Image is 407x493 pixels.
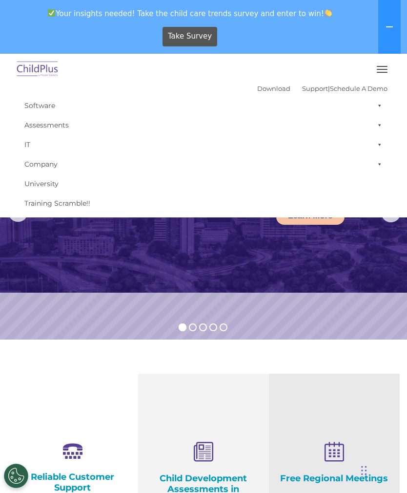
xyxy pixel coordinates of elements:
[358,446,407,493] iframe: Chat Widget
[20,135,387,154] a: IT
[325,9,332,17] img: 👏
[4,464,28,488] button: Cookies Settings
[20,174,387,193] a: University
[257,85,290,92] a: Download
[20,154,387,174] a: Company
[20,115,387,135] a: Assessments
[20,193,387,213] a: Training Scramble!!
[302,85,328,92] a: Support
[15,472,131,493] h4: Reliable Customer Support
[4,4,376,23] span: Your insights needed! Take the child care trends survey and enter to win!
[163,27,218,46] a: Take Survey
[168,28,212,45] span: Take Survey
[361,456,367,485] div: Drag
[276,473,392,484] h4: Free Regional Meetings
[257,85,387,92] font: |
[48,9,55,17] img: ✅
[20,96,387,115] a: Software
[330,85,387,92] a: Schedule A Demo
[15,58,61,81] img: ChildPlus by Procare Solutions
